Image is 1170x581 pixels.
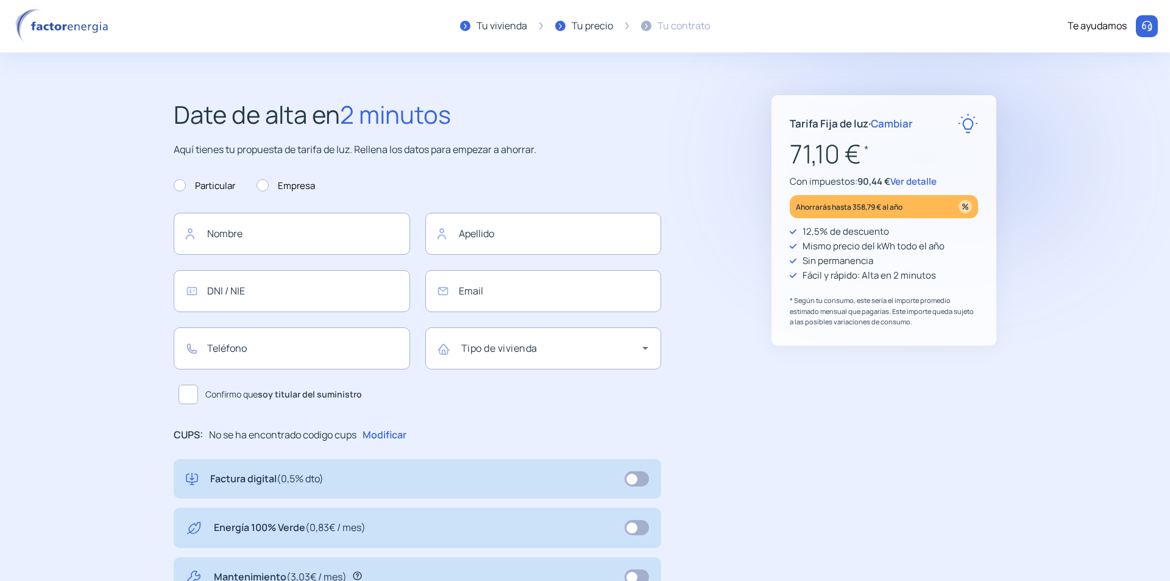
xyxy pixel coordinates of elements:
p: Fácil y rápido: Alta en 2 minutos [803,268,936,283]
img: digital-invoice.svg [186,471,198,487]
p: 71,10 € [790,134,978,174]
p: CUPS: [174,427,203,443]
p: Modificar [363,427,406,443]
p: Mismo precio del kWh todo el año [803,239,945,254]
p: Sin permanencia [803,254,873,268]
p: No se ha encontrado codigo cups [209,427,356,443]
p: Con impuestos: [790,174,978,189]
img: energy-green.svg [186,520,202,536]
img: logo factor [12,9,116,44]
span: 2 minutos [340,98,451,131]
div: Tu precio [572,18,613,34]
span: (0,83€ / mes) [305,521,366,534]
b: soy titular del suministro [258,388,362,400]
p: * Según tu consumo, este sería el importe promedio estimado mensual que pagarías. Este importe qu... [790,295,978,327]
span: Ver detalle [890,175,937,188]
p: Tarifa Fija de luz · [790,115,913,132]
div: Tu vivienda [477,18,527,34]
img: llamar [1141,20,1153,32]
mat-label: Tipo de vivienda [461,341,537,355]
span: Confirmo que [205,388,362,401]
p: Factura digital [210,471,324,487]
p: Aquí tienes tu propuesta de tarifa de luz. Rellena los datos para empezar a ahorrar. [174,142,661,158]
p: Energía 100% Verde [214,520,366,536]
span: Cambiar [871,116,913,130]
h2: Date de alta en [174,95,661,134]
label: Empresa [257,179,315,193]
p: 12,5% de descuento [803,224,889,239]
label: Particular [174,179,235,193]
span: 90,44 € [857,175,890,188]
img: rate-E.svg [958,113,978,134]
img: percentage_icon.svg [959,200,972,213]
p: Ahorrarás hasta 358,79 € al año [796,200,902,214]
span: (0,5% dto) [277,472,324,485]
div: Te ayudamos [1068,18,1127,34]
div: Tu contrato [658,18,710,34]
